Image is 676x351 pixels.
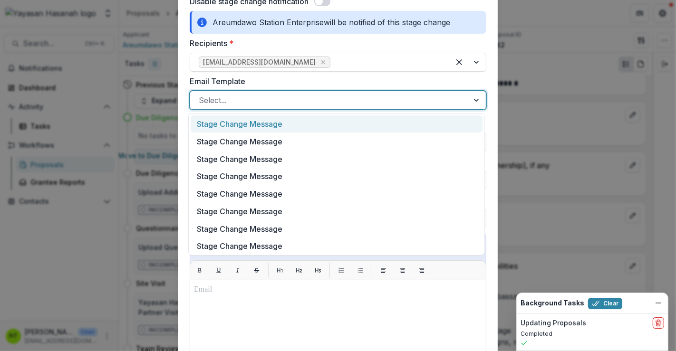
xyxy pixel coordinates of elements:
div: Stage Change Message [191,133,483,150]
div: Stage Change Message [191,150,483,168]
button: Italic [230,263,245,278]
button: H3 [310,263,326,278]
button: List [334,263,349,278]
div: Stage Change Message [191,220,483,237]
button: delete [653,317,664,329]
h2: Updating Proposals [521,319,586,327]
div: Remove fedrickding@gmail.com [319,57,328,67]
button: Align center [395,263,410,278]
label: Email Template [190,76,481,87]
button: Align right [414,263,429,278]
label: Recipients [190,38,481,49]
button: H1 [272,263,288,278]
div: Stage Change Message [191,115,483,133]
button: Align left [376,263,391,278]
button: Underline [211,263,226,278]
button: Bold [192,263,207,278]
button: H2 [291,263,307,278]
div: Areumdawo Station Enterprise will be notified of this stage change [190,11,486,34]
button: List [353,263,368,278]
button: Dismiss [653,297,664,309]
button: Clear [588,298,622,309]
div: Stage Change Message [191,185,483,203]
div: Stage Change Message [191,168,483,185]
p: Completed [521,330,664,338]
h2: Background Tasks [521,299,584,307]
div: Clear selected options [452,55,467,70]
button: Strikethrough [249,263,264,278]
span: [EMAIL_ADDRESS][DOMAIN_NAME] [203,58,316,66]
div: Stage Change Message [191,203,483,220]
div: Stage Change Message [191,237,483,255]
